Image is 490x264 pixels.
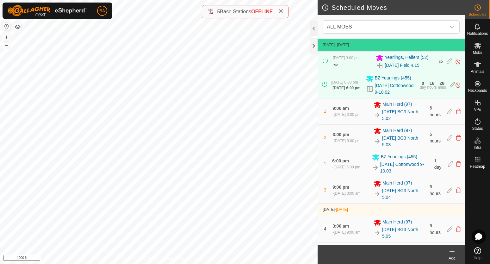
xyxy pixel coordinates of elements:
span: 9:00 am [332,106,349,111]
span: 6 hours [430,184,441,196]
div: - [333,61,338,68]
a: Privacy Policy [134,256,158,261]
span: Base Stations [220,9,251,14]
span: 4 [324,226,326,231]
span: Infra [474,146,481,149]
span: [DATE] 9:00 am [334,230,360,235]
div: - [332,112,360,117]
span: ALL MOBS [324,21,445,33]
span: 3:00 pm [332,132,349,137]
a: Help [465,245,490,262]
div: day [420,85,426,89]
span: VPs [474,108,481,111]
span: 6:00 pm [332,158,349,163]
span: [DATE] 6:00 pm [332,86,360,90]
div: hours [427,85,437,89]
span: 2 [324,135,326,140]
a: [DATE] BG3 North 5.05 [382,226,426,240]
div: 0 [422,81,424,85]
img: Turn off schedule move [455,58,461,65]
span: 1 [324,161,326,166]
span: 5 [217,9,220,14]
div: Add [439,255,465,261]
span: [DATE] 6:00 pm [333,165,360,169]
span: Main Herd (97) [382,180,412,187]
div: 16 [430,81,435,85]
span: 9:00 pm [332,185,349,190]
span: ALL MOBS [327,24,352,29]
span: [DATE] [323,207,335,212]
span: Main Herd (97) [382,245,412,253]
div: mins [438,85,446,89]
span: ∞ [334,62,338,67]
img: To [374,229,381,236]
span: Status [472,127,483,130]
span: [DATE] 3:00 am [334,191,360,196]
div: - [332,191,360,196]
span: Help [474,256,481,260]
span: 3:00 am [332,223,349,229]
a: [DATE] BG3 North 5.03 [382,135,426,148]
button: Map Layers [14,23,22,31]
span: Neckbands [468,89,487,92]
span: Main Herd (97) [382,219,412,226]
span: Animals [471,70,484,73]
img: Gallagher Logo [8,5,87,16]
span: Yearlings, Heifers (52) [385,54,428,62]
span: 3 [324,187,326,192]
span: Notifications [467,32,488,35]
span: - [335,207,348,212]
div: dropdown trigger [445,21,458,33]
span: [DATE] [336,207,348,212]
span: Main Herd (97) [382,127,412,135]
img: To [372,164,379,171]
a: [DATE] Field 4.15 [385,62,419,69]
span: 6 hours [430,105,441,117]
span: - [DATE] [335,43,349,47]
a: Contact Us [165,256,184,261]
span: 6 hours [430,223,441,235]
span: BZ Yearlings (455) [381,154,417,161]
span: Schedules [468,13,486,16]
button: + [3,33,10,41]
span: [DATE] 3:00 pm [334,112,360,117]
div: - [332,138,360,144]
span: ∞ [439,58,443,65]
span: [DATE] [323,43,335,47]
button: – [3,41,10,49]
h2: Scheduled Moves [321,4,465,11]
button: Reset Map [3,23,10,30]
div: 28 [439,81,444,85]
span: 1 day [434,158,442,170]
span: [DATE] 6:00 pm [331,80,358,85]
div: - [332,164,360,170]
div: - [332,229,360,235]
span: [DATE] 9:00 pm [334,139,360,143]
span: Mobs [473,51,482,54]
img: To [374,111,381,119]
span: BZ Yearlings (455) [375,75,411,82]
a: [DATE] Cottonwood 9-10.02 [375,82,416,96]
span: 1 [324,109,326,114]
span: OFFLINE [251,9,273,14]
span: BA [99,8,105,14]
div: - [331,85,360,91]
a: [DATE] BG3 North 5.04 [382,187,426,201]
a: [DATE] Cottonwood 9-10.03 [380,161,431,174]
img: To [374,190,381,198]
span: [DATE] 3:00 pm [333,56,359,60]
a: [DATE] BG3 North 5.02 [382,109,426,122]
img: To [374,138,381,145]
img: Turn off schedule move [455,82,461,88]
span: Main Herd (97) [382,101,412,109]
span: Heatmap [470,165,485,168]
span: 6 hours [430,132,441,143]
